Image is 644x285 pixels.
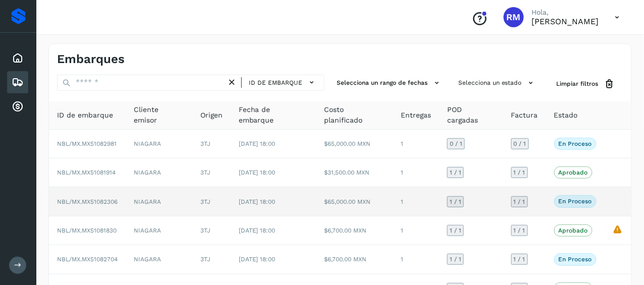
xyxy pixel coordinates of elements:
div: Cuentas por cobrar [7,95,28,118]
span: ID de embarque [57,110,113,121]
td: 3TJ [192,245,231,274]
span: [DATE] 18:00 [239,227,276,234]
span: NBL/MX.MX51081830 [57,227,117,234]
p: RICARDO MONTEMAYOR [532,17,599,26]
span: Costo planificado [324,104,385,126]
span: Origen [200,110,223,121]
td: NIAGARA [126,158,192,187]
td: $65,000.00 MXN [316,187,393,216]
p: Aprobado [559,169,588,176]
button: Selecciona un estado [454,75,541,91]
td: $31,500.00 MXN [316,158,393,187]
span: Limpiar filtros [557,79,599,88]
span: NBL/MX.MX51082704 [57,256,118,263]
span: [DATE] 18:00 [239,256,276,263]
p: En proceso [559,140,592,147]
span: 1 / 1 [514,256,525,262]
button: Limpiar filtros [549,75,623,93]
button: ID de embarque [246,75,320,90]
td: $65,000.00 MXN [316,130,393,158]
td: 1 [393,216,439,245]
td: NIAGARA [126,245,192,274]
td: 3TJ [192,158,231,187]
td: 1 [393,245,439,274]
span: 0 / 1 [514,141,526,147]
span: POD cargadas [447,104,495,126]
span: Fecha de embarque [239,104,308,126]
td: $6,700.00 MXN [316,216,393,245]
span: 1 / 1 [450,199,461,205]
button: Selecciona un rango de fechas [333,75,446,91]
span: [DATE] 18:00 [239,140,276,147]
span: Cliente emisor [134,104,184,126]
span: 1 / 1 [514,227,525,234]
td: $6,700.00 MXN [316,245,393,274]
span: ID de embarque [249,78,302,87]
td: 3TJ [192,187,231,216]
span: NBL/MX.MX51081914 [57,169,116,176]
td: 3TJ [192,130,231,158]
span: Estado [554,110,578,121]
span: 1 / 1 [450,256,461,262]
td: NIAGARA [126,187,192,216]
td: 3TJ [192,216,231,245]
span: Factura [511,110,538,121]
span: NBL/MX.MX51082306 [57,198,118,205]
p: Hola, [532,8,599,17]
div: Inicio [7,47,28,69]
span: 1 / 1 [514,169,525,176]
td: 1 [393,187,439,216]
span: [DATE] 18:00 [239,169,276,176]
span: 1 / 1 [450,169,461,176]
p: En proceso [559,256,592,263]
span: NBL/MX.MX51082981 [57,140,117,147]
p: En proceso [559,198,592,205]
td: 1 [393,158,439,187]
span: [DATE] 18:00 [239,198,276,205]
div: Embarques [7,71,28,93]
span: 1 / 1 [450,227,461,234]
h4: Embarques [57,52,125,67]
span: Entregas [401,110,431,121]
td: NIAGARA [126,130,192,158]
p: Aprobado [559,227,588,234]
td: 1 [393,130,439,158]
td: NIAGARA [126,216,192,245]
span: 1 / 1 [514,199,525,205]
span: 0 / 1 [450,141,462,147]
